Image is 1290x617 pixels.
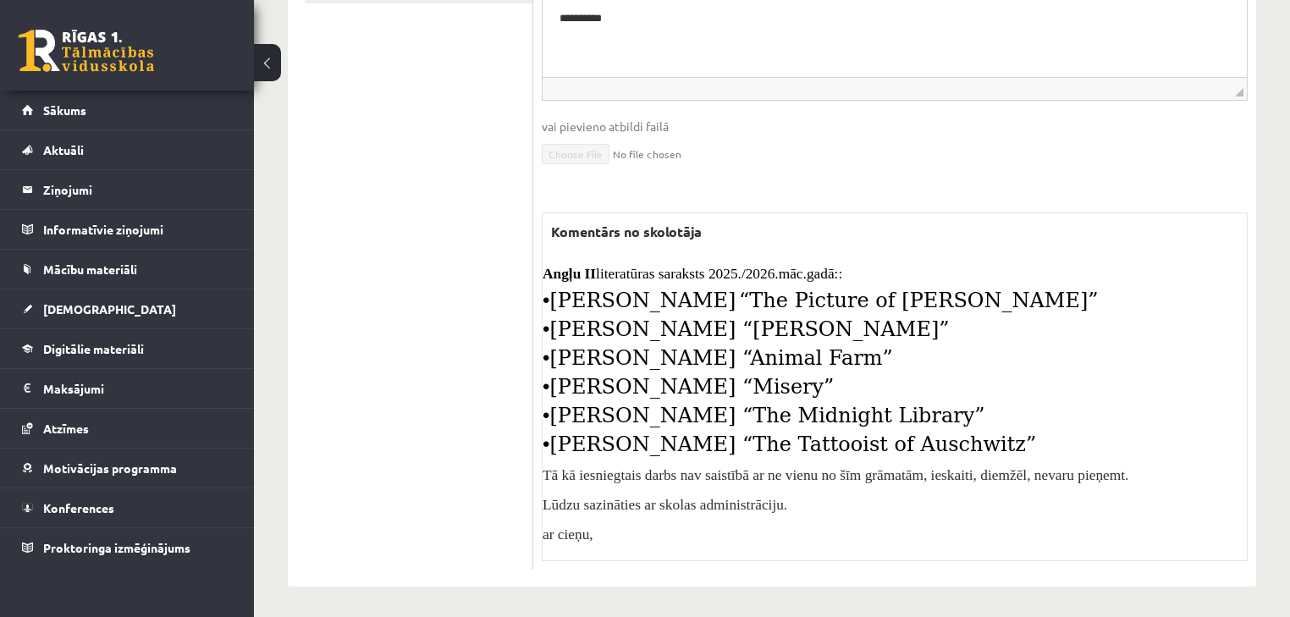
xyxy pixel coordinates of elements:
[543,432,549,455] span: •
[22,329,233,368] a: Digitālie materiāli
[43,540,190,555] span: Proktoringa izmēģinājums
[549,317,949,341] span: [PERSON_NAME] “[PERSON_NAME]”
[43,460,177,476] span: Motivācijas programma
[22,449,233,488] a: Motivācijas programma
[549,432,1036,456] span: [PERSON_NAME] “The Tattooist of Auschwitz”
[543,346,549,369] span: •
[549,346,892,370] span: [PERSON_NAME] “Animal Farm”
[43,369,233,408] legend: Maksājumi
[22,409,233,448] a: Atzīmes
[43,421,89,436] span: Atzīmes
[543,404,549,427] span: •
[43,500,114,515] span: Konferences
[43,301,176,317] span: [DEMOGRAPHIC_DATA]
[543,375,549,398] span: •
[543,213,710,251] label: Komentārs no skolotāja
[549,404,984,427] span: [PERSON_NAME] “The Midnight Library”
[22,488,233,527] a: Konferences
[43,170,233,209] legend: Ziņojumi
[22,250,233,289] a: Mācību materiāli
[543,467,1128,483] span: Tā kā iesniegtais darbs nav saistībā ar ne vienu no šīm grāmatām, ieskaiti, diemžēl, nevaru pieņemt.
[549,289,736,312] span: [PERSON_NAME]
[43,142,84,157] span: Aktuāli
[543,497,787,513] span: Lūdzu sazināties ar skolas administrāciju.
[43,262,137,277] span: Mācību materiāli
[43,341,144,356] span: Digitālie materiāli
[542,118,1248,135] span: vai pievieno atbildi failā
[22,210,233,249] a: Informatīvie ziņojumi
[19,30,154,72] a: Rīgas 1. Tālmācības vidusskola
[43,210,233,249] legend: Informatīvie ziņojumi
[543,526,593,543] span: ar cieņu,
[22,289,233,328] a: [DEMOGRAPHIC_DATA]
[596,266,842,282] span: literatūras saraksts 2025./2026.māc.gadā::
[549,375,834,399] span: [PERSON_NAME] “Misery”
[22,91,233,129] a: Sākums
[543,266,596,282] span: Angļu II
[43,102,86,118] span: Sākums
[22,528,233,567] a: Proktoringa izmēģinājums
[17,17,687,120] body: Bagātinātā teksta redaktors, wiswyg-editor-user-answer-47024808228760
[543,317,549,340] span: •
[22,130,233,169] a: Aktuāli
[22,170,233,209] a: Ziņojumi
[1235,88,1243,96] span: Mērogot
[739,289,1098,312] span: “The Picture of [PERSON_NAME]”
[22,369,233,408] a: Maksājumi
[543,289,549,311] span: •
